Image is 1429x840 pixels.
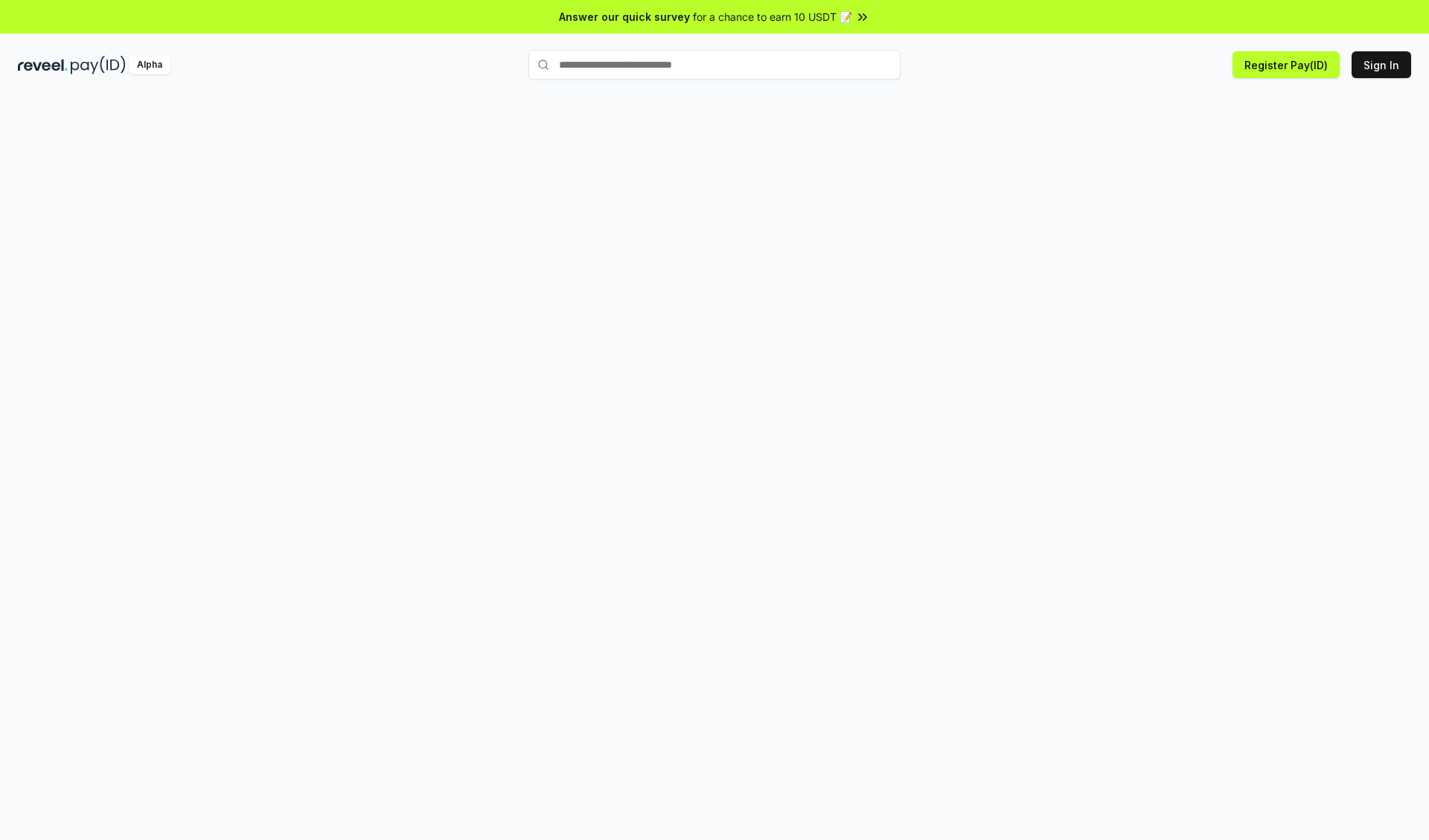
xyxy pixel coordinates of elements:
img: reveel_dark [18,56,68,74]
button: Sign In [1352,51,1411,78]
span: for a chance to earn 10 USDT 📝 [693,9,852,25]
div: Alpha [129,56,170,74]
img: pay_id [71,56,126,74]
button: Register Pay(ID) [1233,51,1340,78]
span: Answer our quick survey [559,9,690,25]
